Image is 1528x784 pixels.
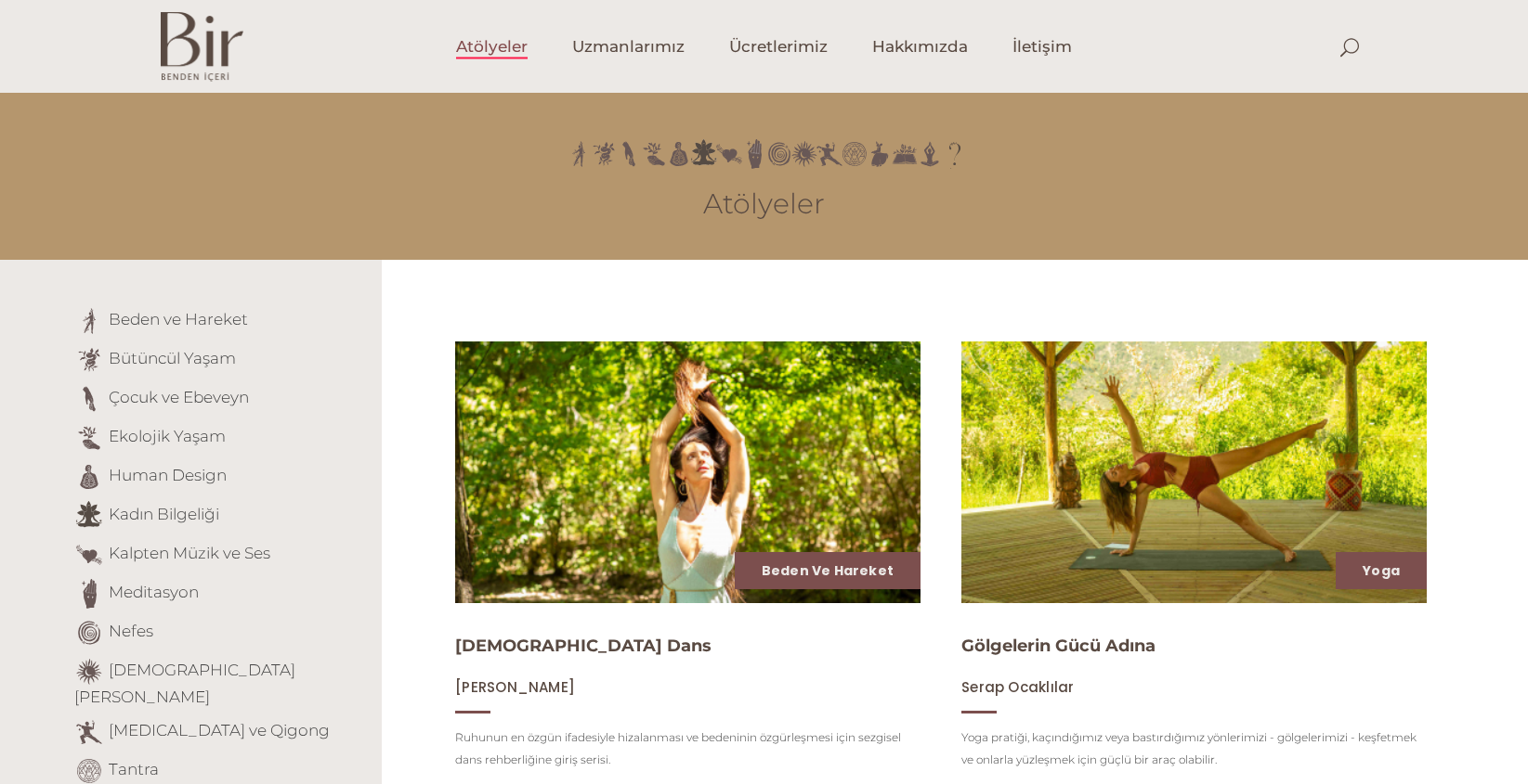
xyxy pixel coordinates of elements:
a: Human Design [109,466,227,484]
a: Kalpten Müzik ve Ses [109,544,270,562]
a: Kadın Bilgeliği [109,505,219,523]
a: Serap Ocaklılar [961,678,1074,696]
a: Tantra [109,760,159,778]
a: Meditasyon [109,583,199,601]
a: Nefes [109,622,153,640]
a: Gölgelerin Gücü Adına [961,636,1156,656]
span: Hakkımızda [872,36,968,58]
p: Ruhunun en özgün ifadesiyle hizalanması ve bedeninin özgürleşmesi için sezgisel dans rehberliğine... [455,726,921,771]
a: [MEDICAL_DATA] ve Qigong [109,721,330,739]
a: Yoga [1363,561,1400,580]
a: Bütüncül Yaşam [109,349,236,367]
span: Serap Ocaklılar [961,677,1074,697]
span: Uzmanlarımız [572,36,685,58]
span: Ücretlerimiz [729,36,828,58]
p: Yoga pratiği, kaçındığımız veya bastırdığımız yönlerimizi - gölgelerimizi - keşfetmek ve onlarla ... [961,726,1427,771]
span: [PERSON_NAME] [455,677,575,697]
a: [PERSON_NAME] [455,678,575,696]
span: Atölyeler [456,36,528,58]
a: Ekolojik Yaşam [109,427,226,445]
a: [DEMOGRAPHIC_DATA][PERSON_NAME] [74,661,295,706]
a: Çocuk ve Ebeveyn [109,388,249,406]
a: Beden ve Hareket [762,561,894,580]
a: Beden ve Hareket [109,310,248,328]
a: [DEMOGRAPHIC_DATA] Dans [455,636,712,656]
span: İletişim [1012,36,1072,58]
